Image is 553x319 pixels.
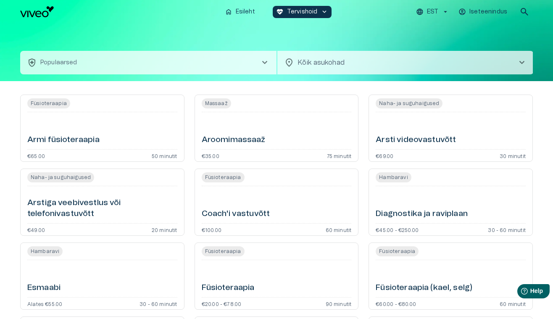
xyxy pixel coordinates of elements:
[369,95,533,162] a: Open service booking details
[287,8,318,16] p: Tervishoid
[327,153,352,158] p: 75 minutit
[202,248,245,255] span: Füsioteraapia
[487,281,553,304] iframe: Help widget launcher
[221,6,259,18] button: homeEsileht
[225,8,232,16] span: home
[376,282,472,294] h6: Füsioteraapia (kael, selg)
[140,301,177,306] p: 30 - 60 minutit
[20,6,54,17] img: Viveo logo
[202,227,221,232] p: €100.00
[236,8,255,16] p: Esileht
[369,243,533,310] a: Open service booking details
[27,248,63,255] span: Hambaravi
[427,8,438,16] p: EST
[376,227,419,232] p: €45.00 - €250.00
[195,95,359,162] a: Open service booking details
[27,100,70,107] span: Füsioteraapia
[500,153,526,158] p: 30 minutit
[20,169,184,236] a: Open service booking details
[376,208,468,220] h6: Diagnostika ja raviplaan
[20,51,276,74] button: health_and_safetyPopulaarsedchevron_right
[376,174,411,181] span: Hambaravi
[27,58,37,68] span: health_and_safety
[376,100,442,107] span: Naha- ja suguhaigused
[260,58,270,68] span: chevron_right
[195,169,359,236] a: Open service booking details
[152,227,177,232] p: 20 minutit
[202,100,231,107] span: Massaaž
[326,301,352,306] p: 90 minutit
[321,8,328,16] span: keyboard_arrow_down
[376,301,416,306] p: €60.00 - €80.00
[27,174,94,181] span: Naha- ja suguhaigused
[202,282,255,294] h6: Füsioteraapia
[40,58,77,67] p: Populaarsed
[27,134,100,146] h6: Armi füsioteraapia
[298,58,503,68] p: Kõik asukohad
[20,6,218,17] a: Navigate to homepage
[273,6,332,18] button: ecg_heartTervishoidkeyboard_arrow_down
[457,6,509,18] button: Iseteenindus
[152,153,177,158] p: 50 minutit
[326,227,352,232] p: 60 minutit
[369,169,533,236] a: Open service booking details
[202,208,270,220] h6: Coach'i vastuvõtt
[469,8,507,16] p: Iseteenindus
[27,153,45,158] p: €65.00
[27,301,62,306] p: Alates €55.00
[488,227,526,232] p: 30 - 60 minutit
[376,134,456,146] h6: Arsti videovastuvõtt
[376,248,419,255] span: Füsioteraapia
[202,153,219,158] p: €35.00
[519,7,529,17] span: search
[27,198,177,220] h6: Arstiga veebivestlus või telefonivastuvõtt
[20,243,184,310] a: Open service booking details
[202,134,266,146] h6: Aroomimassaaž
[27,227,45,232] p: €49.00
[284,58,294,68] span: location_on
[517,58,527,68] span: chevron_right
[415,6,450,18] button: EST
[202,301,242,306] p: €20.00 - €78.00
[376,153,393,158] p: €69.00
[27,282,61,294] h6: Esmaabi
[20,95,184,162] a: Open service booking details
[500,301,526,306] p: 60 minutit
[276,8,284,16] span: ecg_heart
[516,3,533,20] button: open search modal
[202,174,245,181] span: Füsioteraapia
